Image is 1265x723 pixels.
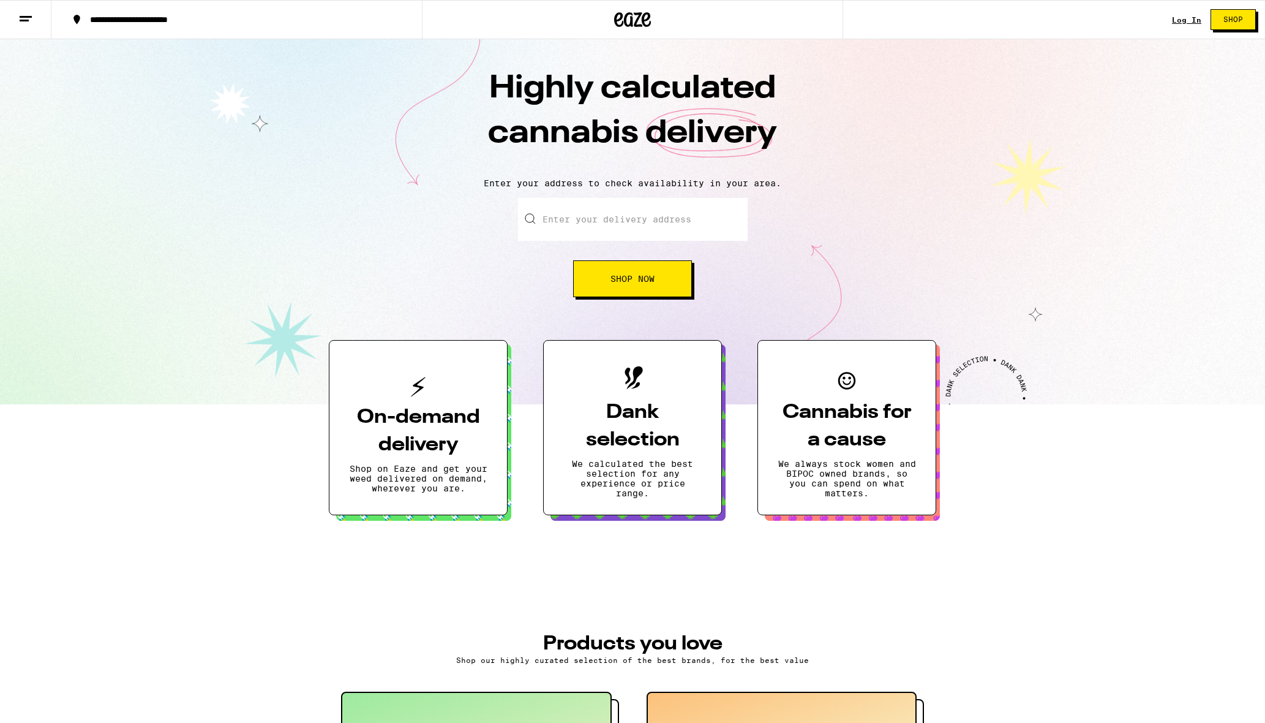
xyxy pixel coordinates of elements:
h3: On-demand delivery [349,404,487,459]
p: Shop our highly curated selection of the best brands, for the best value [341,656,924,664]
h3: Dank selection [563,399,702,454]
button: Dank selectionWe calculated the best selection for any experience or price range. [543,340,722,515]
p: We always stock women and BIPOC owned brands, so you can spend on what matters. [778,459,916,498]
p: Shop on Eaze and get your weed delivered on demand, wherever you are. [349,464,487,493]
h1: Highly calculated cannabis delivery [418,67,847,168]
h3: PRODUCTS YOU LOVE [341,634,924,654]
h3: Cannabis for a cause [778,399,916,454]
a: Log In [1172,16,1201,24]
input: Enter your delivery address [518,198,748,241]
button: Shop [1211,9,1256,30]
a: Shop [1201,9,1265,30]
span: Shop [1223,16,1243,23]
button: Cannabis for a causeWe always stock women and BIPOC owned brands, so you can spend on what matters. [757,340,936,515]
span: Shop Now [610,274,655,283]
p: We calculated the best selection for any experience or price range. [563,459,702,498]
button: Shop Now [573,260,692,297]
button: On-demand deliveryShop on Eaze and get your weed delivered on demand, wherever you are. [329,340,508,515]
p: Enter your address to check availability in your area. [12,178,1253,188]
